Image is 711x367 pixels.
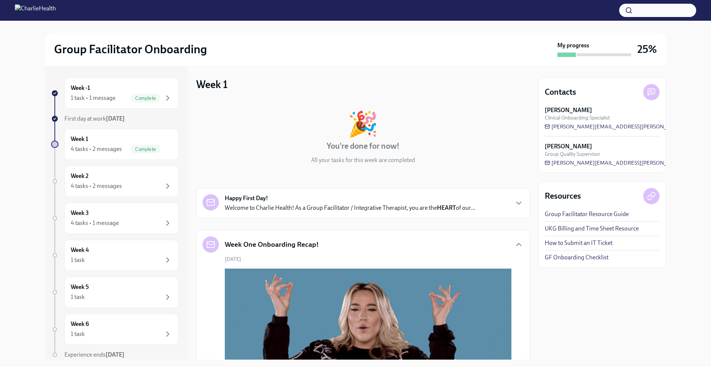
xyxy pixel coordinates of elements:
[64,115,125,122] span: First day at work
[557,41,589,50] strong: My progress
[64,351,124,358] span: Experience ends
[71,145,122,153] div: 4 tasks • 2 messages
[637,43,657,56] h3: 25%
[545,191,581,202] h4: Resources
[225,256,241,263] span: [DATE]
[545,106,592,114] strong: [PERSON_NAME]
[51,166,178,197] a: Week 24 tasks • 2 messages
[311,156,415,164] p: All your tasks for this week are completed
[51,314,178,345] a: Week 61 task
[15,4,56,16] img: CharlieHealth
[71,172,89,180] h6: Week 2
[71,256,85,264] div: 1 task
[71,293,85,301] div: 1 task
[71,283,89,291] h6: Week 5
[545,151,600,158] span: Group Quality Supervisor
[545,239,612,247] a: How to Submit an IT Ticket
[71,330,85,338] div: 1 task
[545,210,629,218] a: Group Facilitator Resource Guide
[106,351,124,358] strong: [DATE]
[51,78,178,109] a: Week -11 task • 1 messageComplete
[545,114,610,121] span: Clinical Onboarding Specialist
[437,204,456,211] strong: HEART
[71,219,119,227] div: 4 tasks • 1 message
[51,203,178,234] a: Week 34 tasks • 1 message
[225,194,268,202] strong: Happy First Day!
[545,225,639,233] a: UKG Billing and Time Sheet Resource
[71,182,122,190] div: 4 tasks • 2 messages
[327,141,400,152] h4: You're done for now!
[71,246,89,254] h6: Week 4
[131,147,160,152] span: Complete
[54,42,207,57] h2: Group Facilitator Onboarding
[106,115,125,122] strong: [DATE]
[51,277,178,308] a: Week 51 task
[71,209,89,217] h6: Week 3
[51,240,178,271] a: Week 41 task
[545,253,608,262] a: GF Onboarding Checklist
[545,87,576,98] h4: Contacts
[545,142,592,151] strong: [PERSON_NAME]
[71,320,89,328] h6: Week 6
[196,78,228,91] h3: Week 1
[225,204,475,212] p: Welcome to Charlie Health! As a Group Facilitator / Integrative Therapist, you are the of our...
[71,84,90,92] h6: Week -1
[131,95,160,101] span: Complete
[71,135,88,143] h6: Week 1
[348,112,378,136] div: 🎉
[225,240,319,249] h5: Week One Onboarding Recap!
[71,94,116,102] div: 1 task • 1 message
[51,115,178,123] a: First day at work[DATE]
[51,129,178,160] a: Week 14 tasks • 2 messagesComplete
